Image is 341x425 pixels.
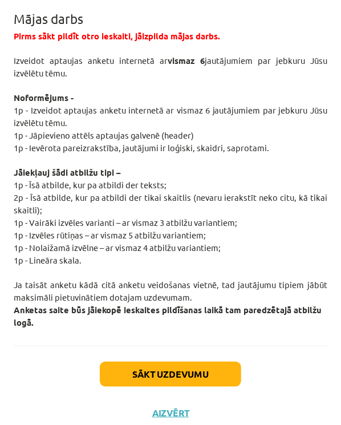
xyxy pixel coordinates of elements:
[14,217,237,228] span: 1p - Vairāki izvēles varianti – ar vismaz 3 atbilžu variantiem;
[14,279,327,302] span: Ja taisāt anketu kādā citā anketu veidošanas vietnē, tad jautājumu tipiem jābūt maksimāli pietuvi...
[14,92,74,103] b: Noformējums -
[14,142,269,153] span: 1p - Ievērota pareizrakstība, jautājumi ir loģiski, skaidri, saprotami.
[14,229,206,240] span: 1p - Izvēles rūtiņas – ar vismaz 5 atbilžu variantiem;
[14,55,327,78] span: Izveidot aptaujas anketu internetā ar jautājumiem par jebkuru Jūsu izvēlētu tēmu.
[14,104,327,128] span: 1p - Izveidot aptaujas anketu internetā ar vismaz 6 jautājumiem par jebkuru Jūsu izvēlētu tēmu.
[149,407,192,419] button: Aizvērt
[100,362,241,387] button: Sākt uzdevumu
[14,167,120,178] b: Jāiekļauj šādi atbilžu tipi –
[14,304,322,328] span: Anketas saite būs jāiekopē ieskaites pildīšanas laikā tam paredzētajā atbilžu logā.
[14,242,221,253] span: 1p - Nolaižamā izvēlne – ar vismaz 4 atbilžu variantiem;
[14,254,82,265] span: 1p - Lineāra skala.
[168,55,205,66] b: vismaz 6
[14,179,167,190] span: 1p - Īsā atbilde, kur pa atbildi der teksts;
[14,30,220,42] span: Pirms sākt pildīt otro ieskaiti, jāizpilda mājas darbs.
[14,129,194,140] span: 1p - Jāpievieno attēls aptaujas galvenē (header)
[14,192,327,215] span: 2p - Īsā atbilde, kur pa atbildi der tikai skaitlis (nevaru ierakstīt neko citu, kā tikai skaitli);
